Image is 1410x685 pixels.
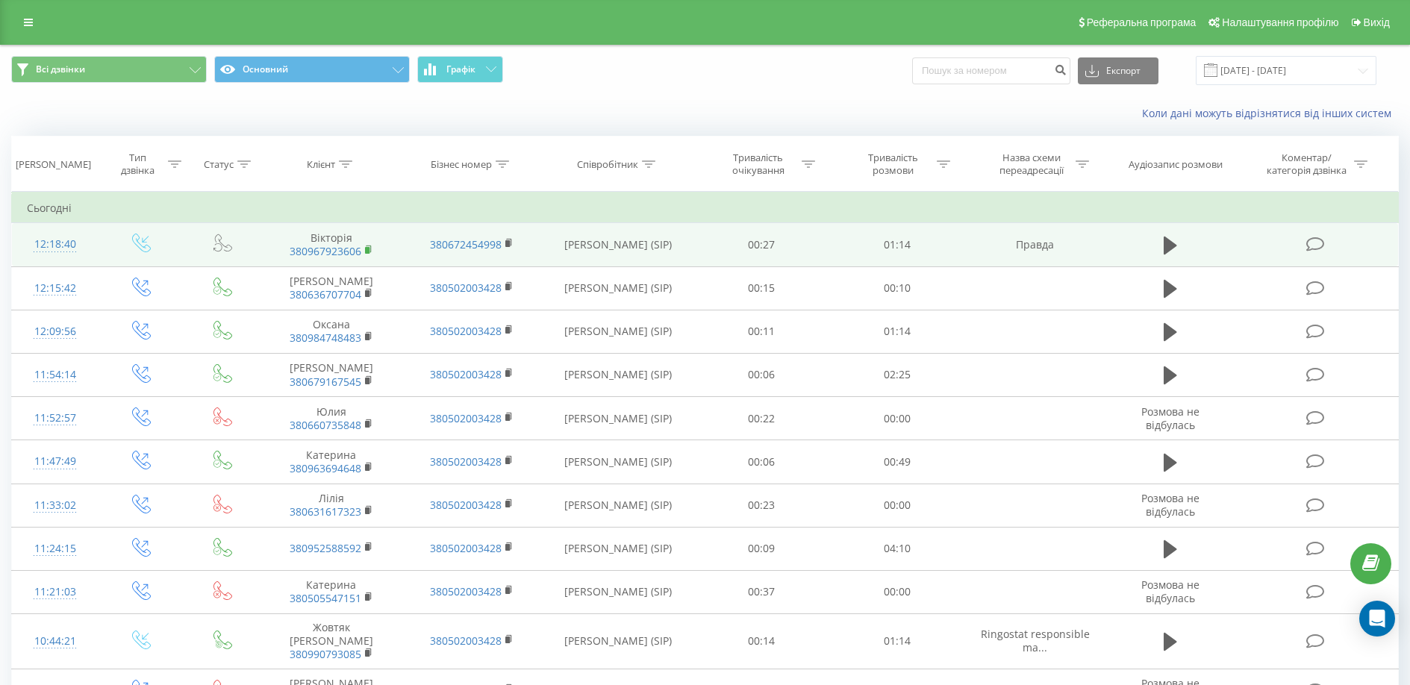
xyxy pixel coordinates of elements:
td: [PERSON_NAME] [261,353,402,396]
td: 00:09 [694,527,829,570]
td: 02:25 [829,353,964,396]
td: 00:10 [829,266,964,310]
td: Катерина [261,570,402,613]
div: 12:18:40 [27,230,84,259]
td: [PERSON_NAME] (SIP) [543,570,694,613]
td: Сьогодні [12,193,1399,223]
td: 00:06 [694,440,829,484]
a: 380502003428 [430,281,502,295]
span: Розмова не відбулась [1141,491,1200,519]
td: [PERSON_NAME] (SIP) [543,353,694,396]
td: 00:14 [694,614,829,669]
a: 380952588592 [290,541,361,555]
a: 380660735848 [290,418,361,432]
a: 380502003428 [430,634,502,648]
td: 00:00 [829,397,964,440]
a: 380984748483 [290,331,361,345]
a: 380672454998 [430,237,502,251]
span: Ringostat responsible ma... [981,627,1090,654]
td: 00:00 [829,570,964,613]
div: [PERSON_NAME] [16,158,91,171]
a: 380502003428 [430,454,502,469]
td: 00:06 [694,353,829,396]
td: Жовтяк [PERSON_NAME] [261,614,402,669]
span: Графік [446,64,475,75]
td: 00:11 [694,310,829,353]
td: 00:23 [694,484,829,527]
span: Вихід [1364,16,1390,28]
a: 380967923606 [290,244,361,258]
a: 380505547151 [290,591,361,605]
button: Основний [214,56,410,83]
a: 380502003428 [430,584,502,598]
a: 380502003428 [430,411,502,425]
td: 01:14 [829,614,964,669]
td: [PERSON_NAME] (SIP) [543,397,694,440]
div: 11:52:57 [27,404,84,433]
div: 11:24:15 [27,534,84,563]
a: 380502003428 [430,541,502,555]
a: Коли дані можуть відрізнятися вiд інших систем [1142,106,1399,120]
div: 11:21:03 [27,578,84,607]
td: Вікторія [261,223,402,266]
button: Всі дзвінки [11,56,207,83]
td: [PERSON_NAME] (SIP) [543,484,694,527]
a: 380679167545 [290,375,361,389]
span: Розмова не відбулась [1141,578,1200,605]
td: [PERSON_NAME] (SIP) [543,266,694,310]
div: Назва схеми переадресації [992,151,1072,177]
a: 380636707704 [290,287,361,301]
div: 12:15:42 [27,274,84,303]
div: 12:09:56 [27,317,84,346]
td: [PERSON_NAME] (SIP) [543,527,694,570]
td: 00:22 [694,397,829,440]
div: Open Intercom Messenger [1359,601,1395,636]
div: Тип дзвінка [111,151,163,177]
button: Експорт [1078,57,1158,84]
span: Розмова не відбулась [1141,404,1200,432]
a: 380502003428 [430,367,502,381]
span: Налаштування профілю [1222,16,1338,28]
div: Тривалість очікування [718,151,798,177]
td: 00:15 [694,266,829,310]
td: [PERSON_NAME] (SIP) [543,310,694,353]
div: Клієнт [307,158,335,171]
td: 01:14 [829,223,964,266]
td: 00:37 [694,570,829,613]
div: Співробітник [577,158,638,171]
a: 380963694648 [290,461,361,475]
div: 11:33:02 [27,491,84,520]
div: Коментар/категорія дзвінка [1263,151,1350,177]
div: Статус [204,158,234,171]
td: 04:10 [829,527,964,570]
td: Правда [964,223,1105,266]
a: 380631617323 [290,504,361,519]
input: Пошук за номером [912,57,1070,84]
div: 11:47:49 [27,447,84,476]
td: Лілія [261,484,402,527]
td: Оксана [261,310,402,353]
td: [PERSON_NAME] (SIP) [543,440,694,484]
div: 11:54:14 [27,360,84,390]
span: Всі дзвінки [36,63,85,75]
td: [PERSON_NAME] (SIP) [543,223,694,266]
td: Катерина [261,440,402,484]
button: Графік [417,56,503,83]
div: Тривалість розмови [853,151,933,177]
td: 01:14 [829,310,964,353]
a: 380502003428 [430,498,502,512]
div: Аудіозапис розмови [1129,158,1223,171]
td: 00:27 [694,223,829,266]
td: Юлия [261,397,402,440]
a: 380990793085 [290,647,361,661]
a: 380502003428 [430,324,502,338]
td: [PERSON_NAME] [261,266,402,310]
td: 00:00 [829,484,964,527]
span: Реферальна програма [1087,16,1197,28]
td: 00:49 [829,440,964,484]
div: 10:44:21 [27,627,84,656]
div: Бізнес номер [431,158,492,171]
td: [PERSON_NAME] (SIP) [543,614,694,669]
